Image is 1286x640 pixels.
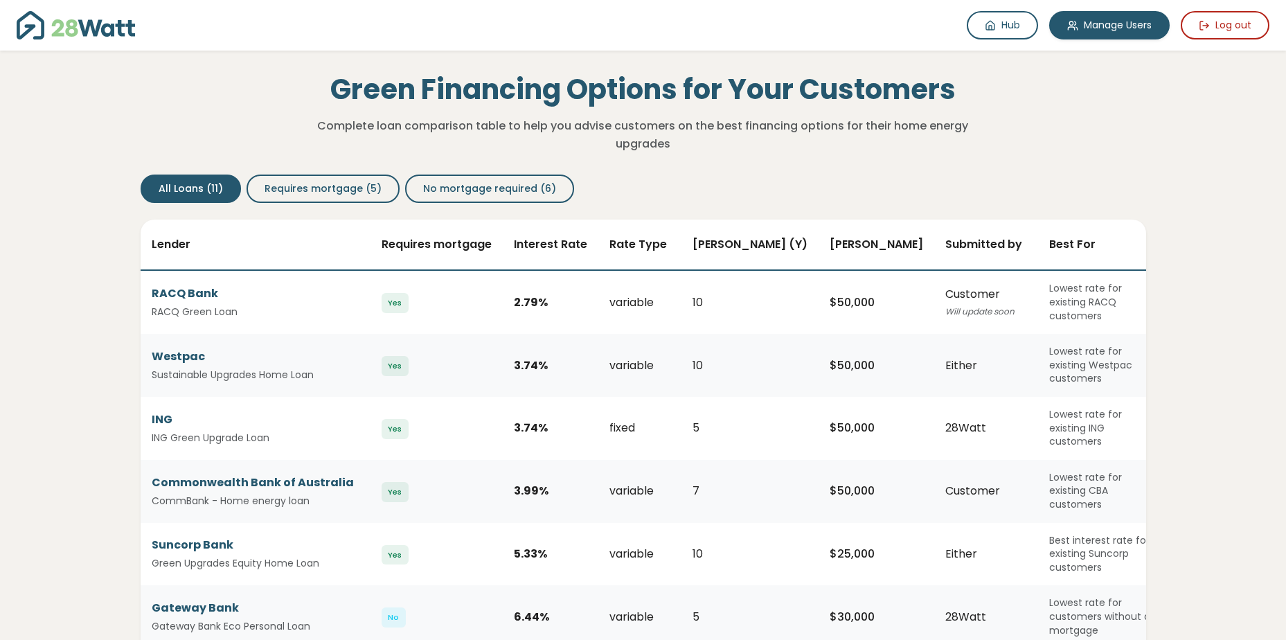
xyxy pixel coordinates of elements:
span: All Loans (11) [159,181,223,196]
a: Manage Users [1049,11,1170,39]
span: Yes [382,482,409,502]
div: variable [609,294,670,311]
div: 6.44 % [514,609,587,625]
div: Westpac [152,348,354,365]
div: $ 30,000 [830,609,923,625]
small: RACQ Green Loan [152,305,354,319]
small: CommBank - Home energy loan [152,494,354,508]
div: Lowest rate for existing Westpac customers [1049,345,1152,386]
div: Gateway Bank [152,600,354,616]
div: Best interest rate for existing Suncorp customers [1049,534,1152,575]
div: $ 50,000 [830,483,923,499]
div: ING [152,411,354,428]
span: [PERSON_NAME] (Y) [693,236,807,252]
div: 5 [693,609,807,625]
div: 10 [693,294,807,311]
small: ING Green Upgrade Loan [152,431,354,445]
div: 3.74 % [514,357,587,374]
small: Gateway Bank Eco Personal Loan [152,619,354,634]
span: Yes [382,545,409,565]
small: Sustainable Upgrades Home Loan [152,368,354,382]
span: Lender [152,236,190,252]
div: Lowest rate for existing RACQ customers [1049,282,1152,323]
div: Customer [945,483,1027,499]
span: Best For [1049,236,1096,252]
span: Yes [382,293,409,313]
span: Interest Rate [514,236,587,252]
div: 3.99 % [514,483,587,499]
span: Rate Type [609,236,667,252]
div: variable [609,357,670,374]
div: RACQ Bank [152,285,354,302]
small: Green Upgrades Equity Home Loan [152,556,354,571]
button: No mortgage required (6) [405,175,574,203]
div: 7 [693,483,807,499]
span: Yes [382,356,409,376]
div: 5.33 % [514,546,587,562]
h1: Green Financing Options for Your Customers [312,73,974,106]
div: Either [945,357,1027,374]
span: [PERSON_NAME] [830,236,923,252]
div: $ 50,000 [830,294,923,311]
div: Suncorp Bank [152,537,354,553]
span: No mortgage required (6) [423,181,556,196]
span: Submitted by [945,236,1022,252]
div: 2.79 % [514,294,587,311]
div: Lowest rate for existing ING customers [1049,408,1152,449]
div: fixed [609,420,670,436]
div: Customer [945,286,1027,319]
div: $ 25,000 [830,546,923,562]
div: variable [609,609,670,625]
div: $ 50,000 [830,420,923,436]
div: 3.74 % [514,420,587,436]
span: Requires mortgage (5) [265,181,382,196]
div: Either [945,546,1027,562]
img: 28Watt [17,11,135,39]
button: All Loans (11) [141,175,241,203]
div: Commonwealth Bank of Australia [152,474,354,491]
div: 10 [693,357,807,374]
div: 5 [693,420,807,436]
div: Lowest rate for customers without a mortgage [1049,596,1152,637]
button: Requires mortgage (5) [247,175,400,203]
span: Will update soon [945,305,1015,317]
span: Yes [382,419,409,439]
a: Hub [967,11,1038,39]
div: 28Watt [945,420,1027,436]
div: variable [609,483,670,499]
div: Lowest rate for existing CBA customers [1049,471,1152,512]
p: Complete loan comparison table to help you advise customers on the best financing options for the... [312,117,974,152]
div: variable [609,546,670,562]
span: No [382,607,406,628]
div: $ 50,000 [830,357,923,374]
div: 28Watt [945,609,1027,625]
div: 10 [693,546,807,562]
span: Requires mortgage [382,236,492,252]
button: Log out [1181,11,1269,39]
